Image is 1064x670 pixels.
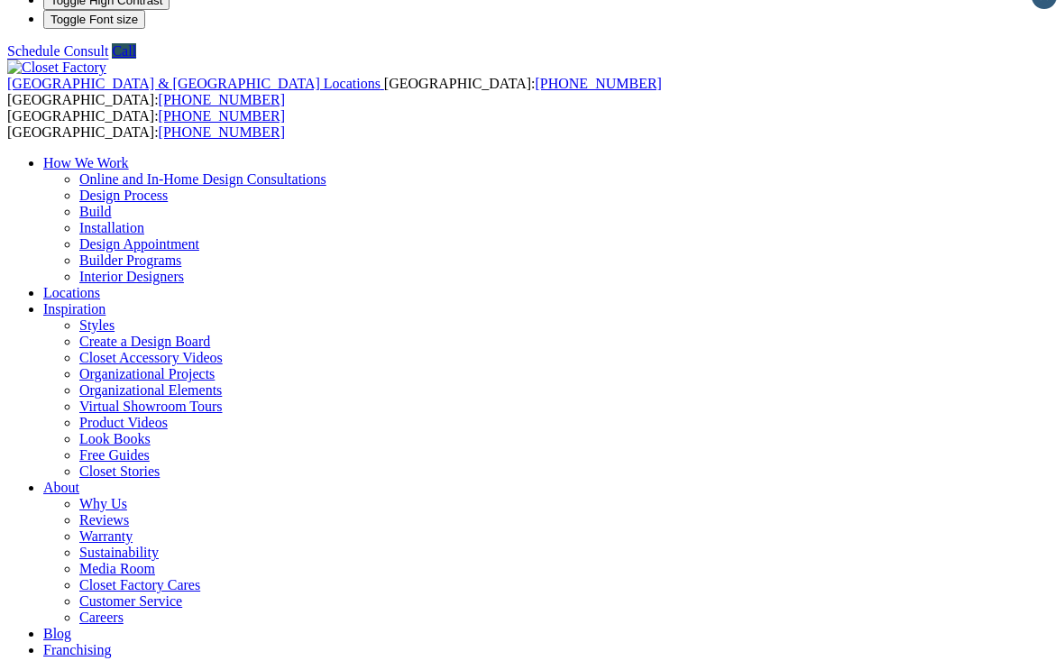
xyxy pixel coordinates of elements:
a: Closet Accessory Videos [79,350,223,365]
a: Warranty [79,528,133,544]
a: About [43,480,79,495]
a: Customer Service [79,593,182,609]
a: Why Us [79,496,127,511]
a: Organizational Projects [79,366,215,381]
button: Toggle Font size [43,10,145,29]
a: Schedule Consult [7,43,108,59]
a: Reviews [79,512,129,528]
a: Interior Designers [79,269,184,284]
a: Call [112,43,136,59]
a: Builder Programs [79,252,181,268]
a: Franchising [43,642,112,657]
a: Online and In-Home Design Consultations [79,171,326,187]
a: Locations [43,285,100,300]
span: [GEOGRAPHIC_DATA]: [GEOGRAPHIC_DATA]: [7,108,285,140]
a: Media Room [79,561,155,576]
a: Careers [79,610,124,625]
a: Virtual Showroom Tours [79,399,223,414]
span: Toggle Font size [50,13,138,26]
span: [GEOGRAPHIC_DATA]: [GEOGRAPHIC_DATA]: [7,76,662,107]
a: [PHONE_NUMBER] [159,108,285,124]
a: Installation [79,220,144,235]
img: Closet Factory [7,60,106,76]
a: Blog [43,626,71,641]
a: Build [79,204,112,219]
a: Styles [79,317,115,333]
a: [PHONE_NUMBER] [535,76,661,91]
a: Closet Factory Cares [79,577,200,592]
a: Organizational Elements [79,382,222,398]
a: Design Appointment [79,236,199,252]
a: Create a Design Board [79,334,210,349]
a: [PHONE_NUMBER] [159,124,285,140]
a: Free Guides [79,447,150,463]
a: Inspiration [43,301,105,317]
a: How We Work [43,155,129,170]
span: [GEOGRAPHIC_DATA] & [GEOGRAPHIC_DATA] Locations [7,76,381,91]
a: Look Books [79,431,151,446]
a: Design Process [79,188,168,203]
a: [PHONE_NUMBER] [159,92,285,107]
a: [GEOGRAPHIC_DATA] & [GEOGRAPHIC_DATA] Locations [7,76,384,91]
a: Sustainability [79,545,159,560]
a: Product Videos [79,415,168,430]
a: Closet Stories [79,463,160,479]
